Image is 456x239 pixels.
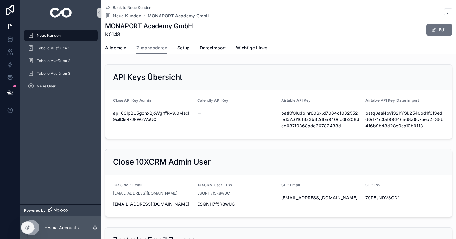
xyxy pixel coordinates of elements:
span: Powered by [24,208,46,213]
div: scrollable content [20,25,101,100]
span: [EMAIL_ADDRESS][DOMAIN_NAME] [281,195,360,201]
span: K0148 [105,30,193,38]
h2: API Keys Übersicht [113,72,182,82]
span: Close API Key Admin [113,98,151,103]
span: [EMAIL_ADDRESS][DOMAIN_NAME] [113,191,177,196]
a: Wichtige Links [236,42,268,55]
span: ESQNH7f5R8wUC [197,191,230,196]
a: Neue Kunden [24,30,98,41]
span: Calendly API Key [197,98,228,103]
a: Zugangsdaten [136,42,167,54]
span: Tabelle Ausfüllen 1 [37,46,70,51]
span: Neue Kunden [37,33,61,38]
a: Datenimport [200,42,226,55]
a: Tabelle Ausfüllen 1 [24,42,98,54]
span: -- [197,110,201,116]
span: CE - Email [281,183,300,187]
span: Datenimport [200,45,226,51]
span: Tabelle Ausfüllen 2 [37,58,70,63]
p: Fesma Accounts [44,224,79,231]
a: Setup [177,42,190,55]
a: Back to Neue Kunden [105,5,151,10]
span: 10XCRM User - PW [197,183,232,187]
span: patKfGIudpInr60Sx.d7064df032552bd57c610f3a3b32dba9406c6b208dcd037f0368ade36782438d [281,110,360,129]
a: Allgemein [105,42,126,55]
span: 10XCRM - Email [113,183,142,187]
a: Tabelle Ausfüllen 3 [24,68,98,79]
a: Neue User [24,81,98,92]
span: Airtable API Key_Datenimport [365,98,419,103]
span: Allgemein [105,45,126,51]
span: [EMAIL_ADDRESS][DOMAIN_NAME] [113,201,192,207]
span: 79P5sNDV8GDf [365,195,445,201]
button: Edit [426,24,452,36]
span: CE - PW [365,183,381,187]
a: MONAPORT Academy GmbH [148,13,209,19]
a: Powered by [20,204,101,216]
span: patq0asNpVi32hYSI.2540bd1f3f3edd0d74c3af99646ad8a6c75eb2438b416b9bd8d28e0ca10b9113 [365,110,445,129]
a: Tabelle Ausfüllen 2 [24,55,98,67]
h1: MONAPORT Academy GmbH [105,22,193,30]
img: App logo [50,8,72,18]
span: Neue Kunden [113,13,141,19]
span: Neue User [37,84,56,89]
span: Back to Neue Kunden [113,5,151,10]
span: ESQNH7f5R8wUC [197,201,276,207]
span: Zugangsdaten [136,45,167,51]
span: api_63lpBU5gchxBjoWgrffRv9.0MscI9silDlsR7JPWsWoUQ [113,110,192,123]
a: Neue Kunden [105,13,141,19]
span: Tabelle Ausfüllen 3 [37,71,70,76]
h2: Close 10XCRM Admin User [113,157,211,167]
span: Setup [177,45,190,51]
span: Wichtige Links [236,45,268,51]
span: Airtable API Key [281,98,311,103]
